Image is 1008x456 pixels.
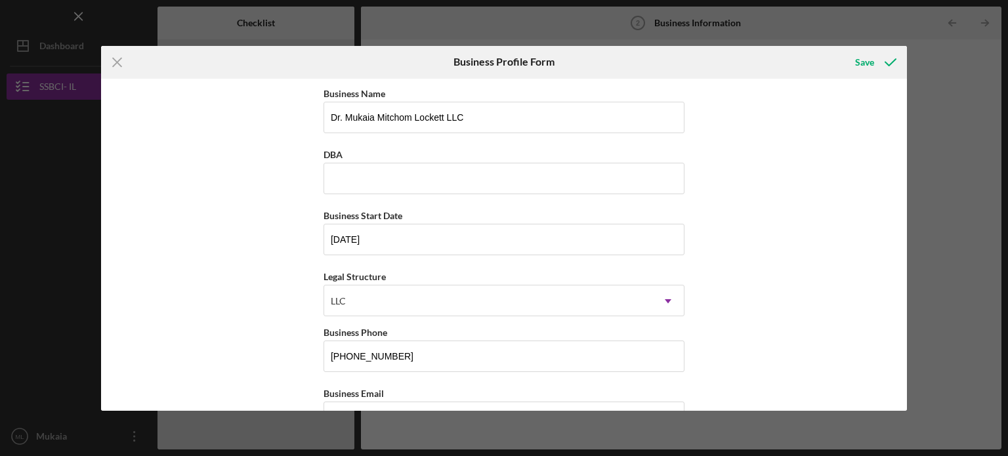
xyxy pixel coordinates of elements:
[324,327,387,338] label: Business Phone
[842,49,907,75] button: Save
[324,88,385,99] label: Business Name
[324,210,402,221] label: Business Start Date
[331,296,346,306] div: LLC
[324,388,384,399] label: Business Email
[855,49,874,75] div: Save
[324,149,343,160] label: DBA
[453,56,555,68] h6: Business Profile Form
